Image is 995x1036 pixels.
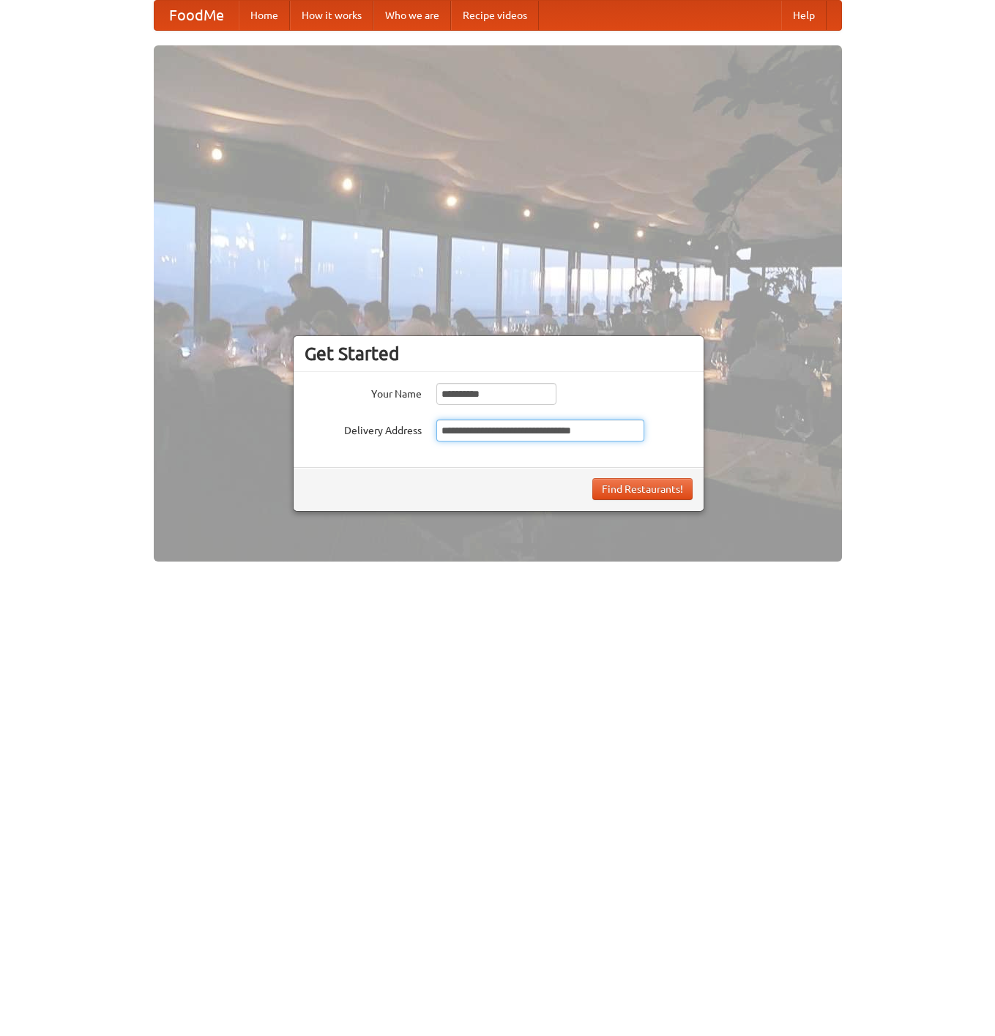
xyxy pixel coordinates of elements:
label: Delivery Address [305,420,422,438]
label: Your Name [305,383,422,401]
a: How it works [290,1,373,30]
button: Find Restaurants! [592,478,693,500]
a: FoodMe [154,1,239,30]
h3: Get Started [305,343,693,365]
a: Recipe videos [451,1,539,30]
a: Help [781,1,827,30]
a: Who we are [373,1,451,30]
a: Home [239,1,290,30]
